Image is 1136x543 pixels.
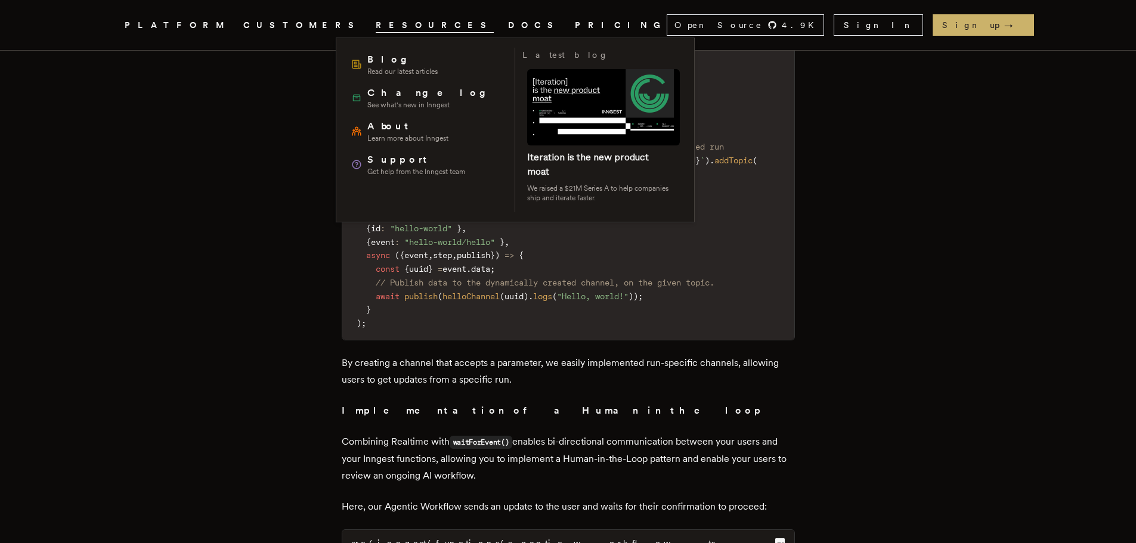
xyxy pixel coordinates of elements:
span: ; [361,318,366,328]
span: { [519,250,524,260]
span: , [504,237,509,247]
p: Combining Realtime with enables bi-directional communication between your users and your Inngest ... [342,433,795,484]
span: step [433,250,452,260]
span: "hello-world/hello" [404,237,495,247]
a: DOCS [508,18,561,33]
code: waitForEvent() [450,436,513,449]
a: CUSTOMERS [243,18,361,33]
span: ( [500,291,504,301]
span: event [371,237,395,247]
span: uuid [409,264,428,274]
span: } [428,264,433,274]
span: ) [629,291,633,301]
span: } [366,305,371,314]
span: ) [524,291,528,301]
a: Iteration is the new product moat [527,151,649,177]
span: , [452,250,457,260]
a: PRICING [575,18,667,33]
span: } [695,156,700,165]
span: addTopic [714,156,753,165]
span: } [490,250,495,260]
span: ( [552,291,557,301]
span: → [1004,19,1024,31]
span: ( [395,250,400,260]
span: publish [457,250,490,260]
button: RESOURCES [376,18,494,33]
span: ( [438,291,442,301]
a: BlogRead our latest articles [346,48,507,81]
span: } [457,224,462,233]
span: . [466,264,471,274]
span: "hello-world" [390,224,452,233]
span: const [376,264,400,274]
span: // Publish data to the dynamically created channel, on the given topic. [376,278,714,287]
span: event [442,264,466,274]
span: = [438,264,442,274]
span: . [528,291,533,301]
span: await [376,291,400,301]
span: ) [705,156,710,165]
span: ` [700,156,705,165]
span: Support [367,153,465,167]
span: } [500,237,504,247]
span: , [462,224,466,233]
h3: Latest blog [522,48,608,62]
span: Changelog [367,86,494,100]
span: logs [533,291,552,301]
span: : [395,237,400,247]
span: Blog [367,52,438,67]
p: By creating a channel that accepts a parameter, we easily implemented run-specific channels, allo... [342,355,795,388]
span: id [371,224,380,233]
span: About [367,119,448,134]
p: Here, our Agentic Workflow sends an update to the user and waits for their confirmation to proceed: [342,498,795,515]
span: uuid [504,291,524,301]
span: ) [633,291,638,301]
span: { [404,264,409,274]
strong: Implementation of a Human in the loop [342,405,764,416]
span: { [400,250,404,260]
span: data [471,264,490,274]
span: . [710,156,714,165]
span: => [504,250,514,260]
span: Read our latest articles [367,67,438,76]
span: publish [404,291,438,301]
span: : [380,224,385,233]
span: ) [357,318,361,328]
span: "Hello, world!" [557,291,629,301]
span: ) [495,250,500,260]
span: Get help from the Inngest team [367,167,465,176]
span: 4.9 K [782,19,821,31]
span: Open Source [674,19,763,31]
span: event [404,250,428,260]
a: Sign up [933,14,1034,36]
span: ; [638,291,643,301]
a: SupportGet help from the Inngest team [346,148,507,181]
span: See what's new in Inngest [367,100,494,110]
span: async [366,250,390,260]
span: Learn more about Inngest [367,134,448,143]
a: Sign In [834,14,923,36]
a: AboutLearn more about Inngest [346,114,507,148]
a: ChangelogSee what's new in Inngest [346,81,507,114]
span: , [428,250,433,260]
span: ; [490,264,495,274]
button: PLATFORM [125,18,229,33]
span: { [366,224,371,233]
span: { [366,237,371,247]
span: ( [753,156,757,165]
span: helloChannel [442,291,500,301]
